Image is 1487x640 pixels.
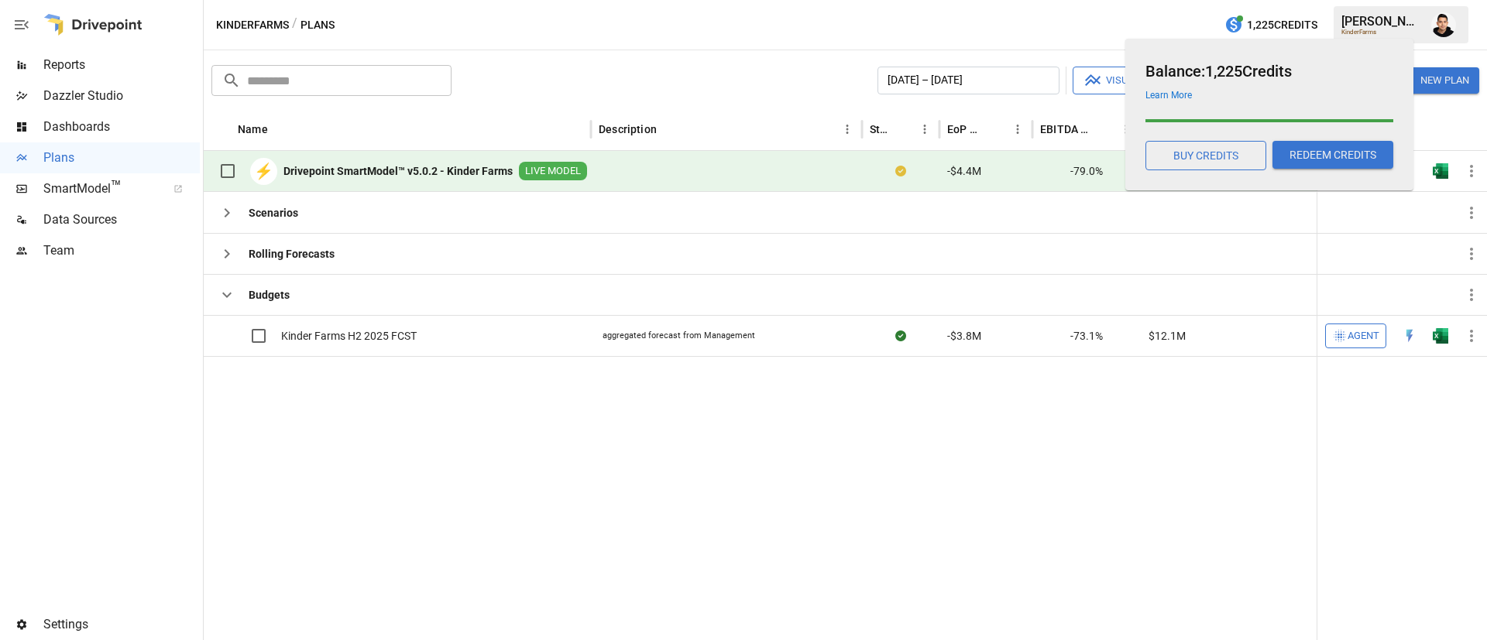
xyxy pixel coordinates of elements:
span: Team [43,241,200,260]
button: BUY CREDITS [1145,141,1266,170]
span: Data Sources [43,210,200,229]
b: Budgets [249,287,290,303]
button: REDEEM CREDITS [1272,141,1393,169]
button: Sort [892,118,914,140]
span: $12.1M [1149,328,1186,344]
button: 1,225Credits [1218,11,1324,39]
button: Agent [1325,323,1386,348]
div: Description [599,123,657,135]
a: Learn More [1145,90,1192,101]
span: -73.1% [1070,328,1103,344]
button: Sort [1465,118,1487,140]
img: Francisco Sanchez [1431,12,1456,37]
button: Francisco Sanchez [1422,3,1465,46]
b: Rolling Forecasts [249,246,335,262]
button: Sort [1094,118,1115,140]
span: Agent [1348,327,1379,345]
button: Sort [658,118,680,140]
button: Status column menu [914,118,936,140]
h6: Balance: 1,225 Credits [1145,59,1393,84]
span: Reports [43,56,200,74]
span: -$4.4M [947,163,981,179]
span: Settings [43,615,200,634]
span: LIVE MODEL [519,164,587,179]
button: [DATE] – [DATE] [877,67,1059,94]
b: Scenarios [249,205,298,221]
span: ™ [111,177,122,197]
img: excel-icon.76473adf.svg [1433,163,1448,179]
span: -$3.8M [947,328,981,344]
button: Sort [985,118,1007,140]
div: EoP Cash [947,123,984,135]
div: [PERSON_NAME] [1341,14,1422,29]
button: New Plan [1388,67,1479,94]
button: EBITDA Margin column menu [1115,118,1137,140]
img: excel-icon.76473adf.svg [1433,328,1448,344]
span: Dashboards [43,118,200,136]
span: Kinder Farms H2 2025 FCST [281,328,417,344]
button: Description column menu [836,118,858,140]
img: quick-edit-flash.b8aec18c.svg [1402,328,1417,344]
div: Open in Quick Edit [1402,328,1417,344]
div: Open in Excel [1433,163,1448,179]
span: Plans [43,149,200,167]
div: Your plan has changes in Excel that are not reflected in the Drivepoint Data Warehouse, select "S... [895,163,906,179]
button: EoP Cash column menu [1007,118,1029,140]
div: / [292,15,297,35]
button: Sort [270,118,291,140]
button: KinderFarms [216,15,289,35]
div: EBITDA Margin [1040,123,1092,135]
button: Visualize [1073,67,1165,94]
div: aggregated forecast from Management [603,330,755,342]
b: Drivepoint SmartModel™ v5.0.2 - Kinder Farms [283,163,513,179]
div: Sync complete [895,328,906,344]
div: Open in Excel [1433,328,1448,344]
div: KinderFarms [1341,29,1422,36]
div: ⚡ [250,158,277,185]
span: SmartModel [43,180,156,198]
div: Name [238,123,268,135]
span: -79.0% [1070,163,1103,179]
span: Dazzler Studio [43,87,200,105]
span: 1,225 Credits [1247,15,1317,35]
div: Status [870,123,891,135]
